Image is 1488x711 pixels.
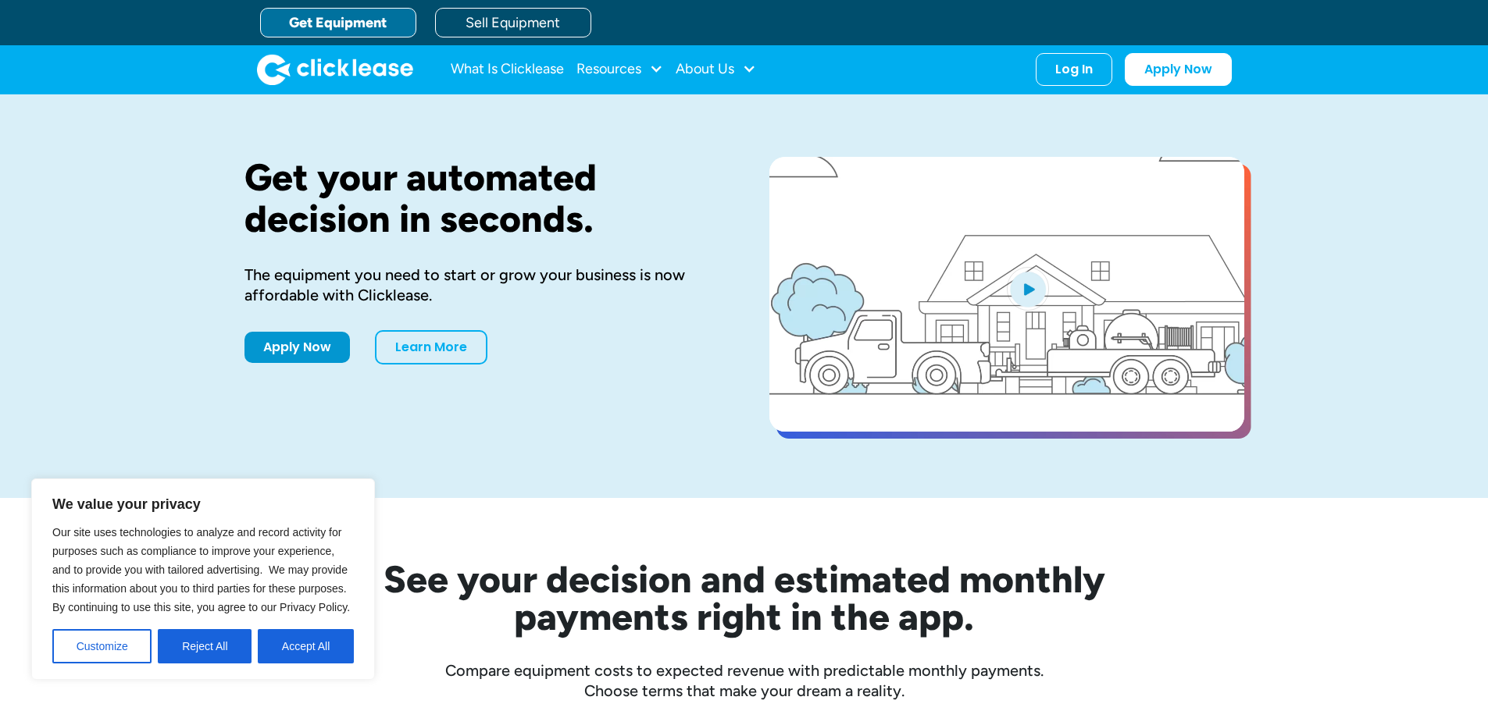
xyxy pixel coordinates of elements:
a: Learn More [375,330,487,364]
div: Log In [1055,62,1093,77]
div: The equipment you need to start or grow your business is now affordable with Clicklease. [244,265,719,305]
a: Apply Now [1125,53,1232,86]
a: What Is Clicklease [451,54,564,85]
a: Sell Equipment [435,8,591,37]
div: About Us [676,54,756,85]
button: Customize [52,629,152,663]
p: We value your privacy [52,495,354,514]
a: open lightbox [769,157,1244,432]
div: Resources [576,54,663,85]
h2: See your decision and estimated monthly payments right in the app. [307,560,1182,635]
span: Our site uses technologies to analyze and record activity for purposes such as compliance to impr... [52,526,350,613]
img: Blue play button logo on a light blue circular background [1007,267,1049,311]
img: Clicklease logo [257,54,413,85]
div: Compare equipment costs to expected revenue with predictable monthly payments. Choose terms that ... [244,660,1244,701]
div: We value your privacy [31,478,375,680]
button: Accept All [258,629,354,663]
a: Get Equipment [260,8,416,37]
button: Reject All [158,629,252,663]
a: home [257,54,413,85]
a: Apply Now [244,332,350,363]
h1: Get your automated decision in seconds. [244,157,719,240]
